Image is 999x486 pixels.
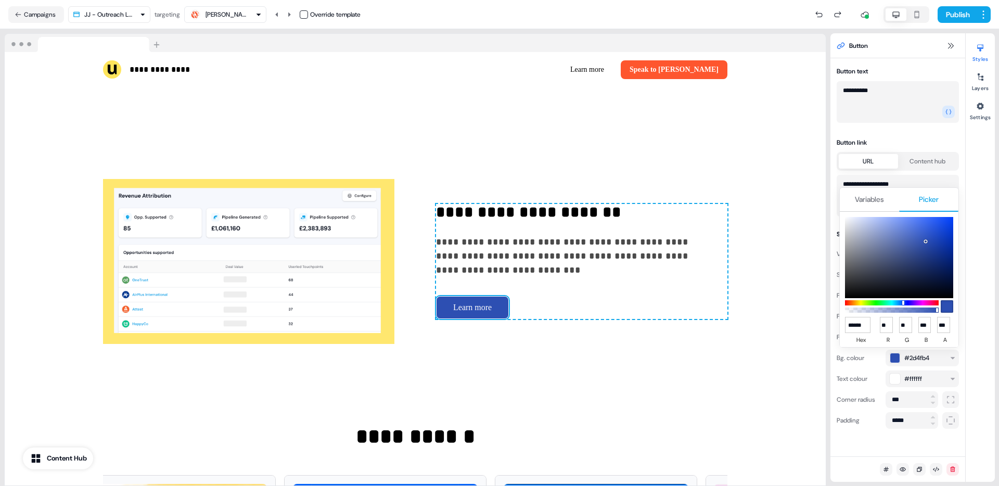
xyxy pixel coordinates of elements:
[919,194,939,204] span: Picker
[880,333,896,347] label: r
[918,333,934,347] label: b
[937,333,953,347] label: a
[845,333,877,347] label: hex
[855,194,884,204] span: Variables
[899,333,915,347] label: g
